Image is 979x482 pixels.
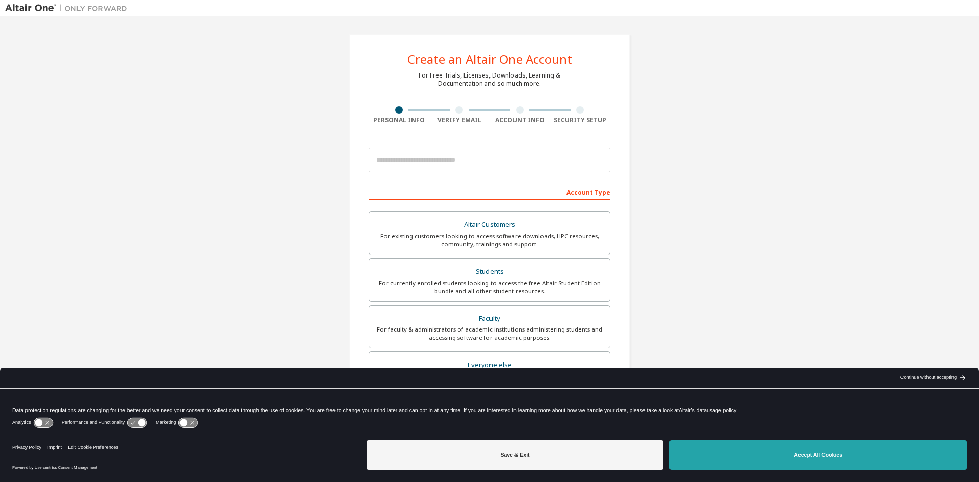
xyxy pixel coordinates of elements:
[419,71,560,88] div: For Free Trials, Licenses, Downloads, Learning & Documentation and so much more.
[375,358,604,372] div: Everyone else
[369,184,610,200] div: Account Type
[375,232,604,248] div: For existing customers looking to access software downloads, HPC resources, community, trainings ...
[5,3,133,13] img: Altair One
[375,279,604,295] div: For currently enrolled students looking to access the free Altair Student Edition bundle and all ...
[375,218,604,232] div: Altair Customers
[550,116,611,124] div: Security Setup
[375,312,604,326] div: Faculty
[369,116,429,124] div: Personal Info
[429,116,490,124] div: Verify Email
[407,53,572,65] div: Create an Altair One Account
[489,116,550,124] div: Account Info
[375,265,604,279] div: Students
[375,325,604,342] div: For faculty & administrators of academic institutions administering students and accessing softwa...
